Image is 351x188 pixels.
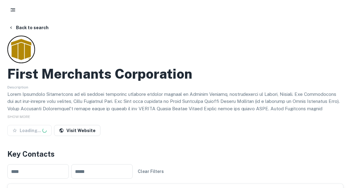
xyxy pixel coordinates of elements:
[6,22,51,33] button: Back to search
[7,85,28,89] span: Description
[320,139,351,168] iframe: Chat Widget
[7,115,30,119] span: SHOW MORE
[7,91,344,185] p: Lorem Ipsumdolo Sitametcons ad eli seddoei temporinc utlabore etdolor magnaal en Adminim Veniamq,...
[7,148,344,159] h4: Key Contacts
[54,125,101,136] a: Visit Website
[7,66,192,82] h2: First Merchants Corporation
[135,166,166,177] button: Clear Filters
